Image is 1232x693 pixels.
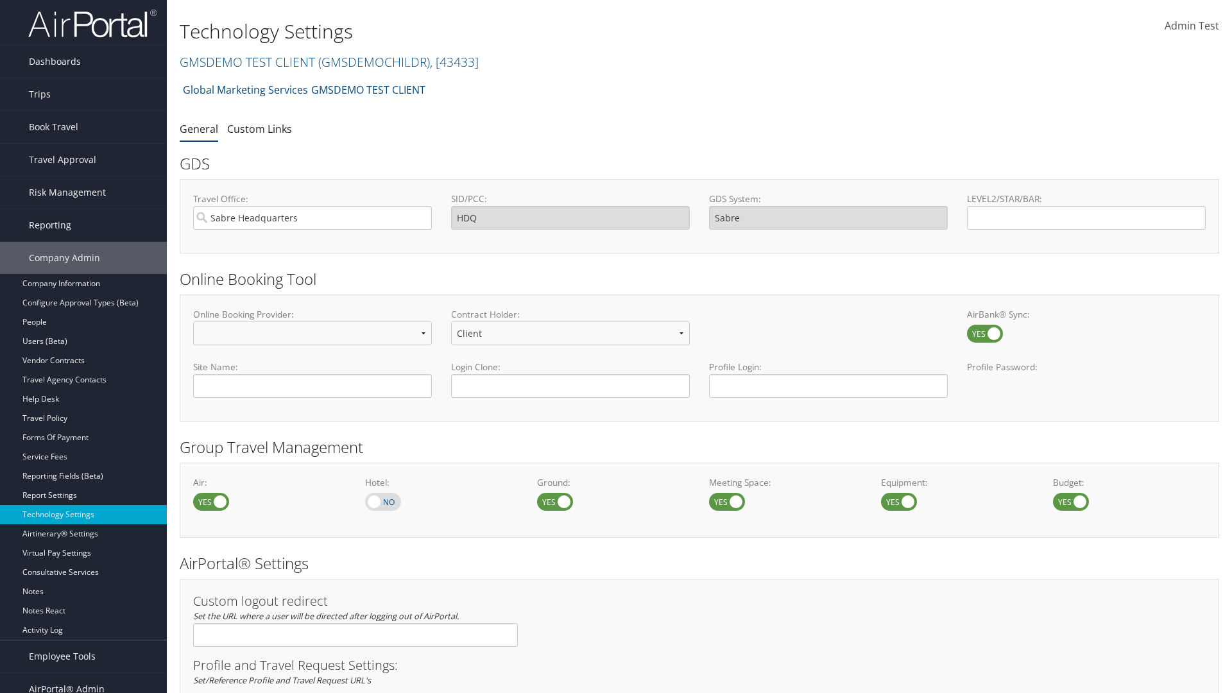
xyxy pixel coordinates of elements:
[29,242,100,274] span: Company Admin
[193,193,432,205] label: Travel Office:
[193,361,432,373] label: Site Name:
[180,53,479,71] a: GMSDEMO TEST CLIENT
[193,674,371,686] em: Set/Reference Profile and Travel Request URL's
[193,476,346,489] label: Air:
[180,268,1219,290] h2: Online Booking Tool
[967,193,1206,205] label: LEVEL2/STAR/BAR:
[709,476,862,489] label: Meeting Space:
[29,144,96,176] span: Travel Approval
[180,552,1219,574] h2: AirPortal® Settings
[1165,19,1219,33] span: Admin Test
[451,308,690,321] label: Contract Holder:
[28,8,157,38] img: airportal-logo.png
[451,361,690,373] label: Login Clone:
[451,193,690,205] label: SID/PCC:
[967,308,1206,321] label: AirBank® Sync:
[365,476,518,489] label: Hotel:
[29,640,96,672] span: Employee Tools
[29,176,106,209] span: Risk Management
[180,18,873,45] h1: Technology Settings
[29,46,81,78] span: Dashboards
[1053,476,1206,489] label: Budget:
[193,610,459,622] em: Set the URL where a user will be directed after logging out of AirPortal.
[183,77,308,103] a: Global Marketing Services
[881,476,1034,489] label: Equipment:
[180,436,1219,458] h2: Group Travel Management
[709,374,948,398] input: Profile Login:
[29,78,51,110] span: Trips
[537,476,690,489] label: Ground:
[227,122,292,136] a: Custom Links
[430,53,479,71] span: , [ 43433 ]
[967,325,1003,343] label: AirBank® Sync
[311,77,425,103] a: GMSDEMO TEST CLIENT
[29,209,71,241] span: Reporting
[193,308,432,321] label: Online Booking Provider:
[193,659,1206,672] h3: Profile and Travel Request Settings:
[180,122,218,136] a: General
[29,111,78,143] span: Book Travel
[1165,6,1219,46] a: Admin Test
[709,361,948,397] label: Profile Login:
[180,153,1210,175] h2: GDS
[967,361,1206,397] label: Profile Password:
[318,53,430,71] span: ( GMSDEMOCHILDR )
[709,193,948,205] label: GDS System:
[193,595,518,608] h3: Custom logout redirect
